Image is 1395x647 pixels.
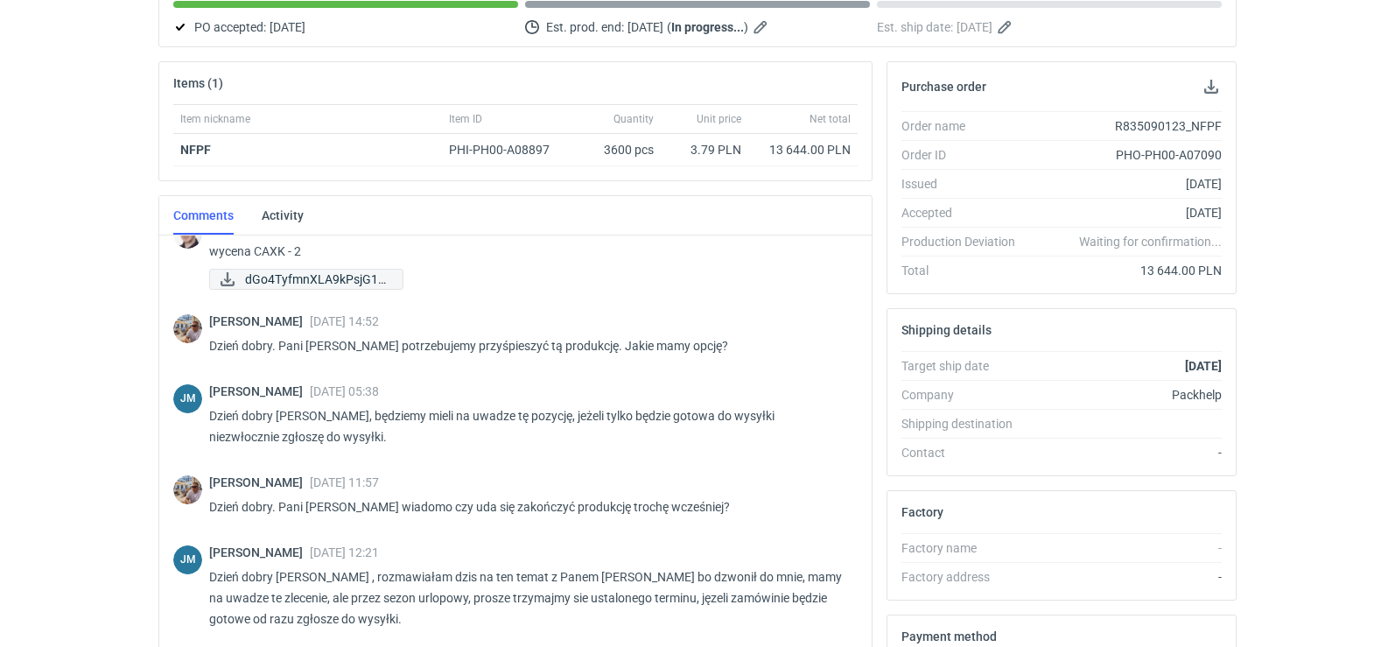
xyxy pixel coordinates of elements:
div: - [1029,568,1222,586]
p: Dzień dobry [PERSON_NAME] , rozmawiałam dzis na ten temat z Panem [PERSON_NAME] bo dzwonił do mni... [209,566,844,629]
h2: Items (1) [173,76,223,90]
strong: [DATE] [1185,359,1222,373]
div: Issued [901,175,1029,193]
span: [DATE] 05:38 [310,384,379,398]
span: [PERSON_NAME] [209,314,310,328]
div: Est. prod. end: [525,17,870,38]
span: Unit price [697,112,741,126]
span: [DATE] [270,17,305,38]
button: Edit estimated production end date [752,17,773,38]
p: wycena CAXK - 2 [209,241,844,262]
div: Est. ship date: [877,17,1222,38]
span: dGo4TyfmnXLA9kPsjG1J... [245,270,389,289]
figcaption: JM [173,384,202,413]
button: Edit estimated shipping date [996,17,1017,38]
span: [DATE] 11:57 [310,475,379,489]
em: ( [667,20,671,34]
div: Order name [901,117,1029,135]
a: Activity [262,196,304,235]
span: [PERSON_NAME] [209,475,310,489]
div: Shipping destination [901,415,1029,433]
div: Contact [901,444,1029,461]
div: dGo4TyfmnXLA9kPsjG1J7gO9UYOYZR2aoDdlVDIG (1).docx [209,269,384,290]
h2: Shipping details [901,323,992,337]
a: Comments [173,196,234,235]
div: Production Deviation [901,233,1029,250]
img: Michał Palasek [173,475,202,504]
em: Waiting for confirmation... [1079,233,1222,250]
div: Accepted [901,204,1029,222]
span: [DATE] 12:21 [310,545,379,559]
span: [PERSON_NAME] [209,384,310,398]
span: Item nickname [180,112,250,126]
span: [DATE] 14:52 [310,314,379,328]
div: Factory name [901,539,1029,557]
p: Dzień dobry. Pani [PERSON_NAME] potrzebujemy przyśpieszyć tą produkcję. Jakie mamy opcję? [209,335,844,356]
div: 3600 pcs [573,134,661,166]
div: [DATE] [1029,175,1222,193]
div: Packhelp [1029,386,1222,404]
div: Target ship date [901,357,1029,375]
div: Order ID [901,146,1029,164]
div: 3.79 PLN [668,141,741,158]
span: Net total [810,112,851,126]
div: 13 644.00 PLN [755,141,851,158]
div: Company [901,386,1029,404]
p: Dzień dobry. Pani [PERSON_NAME] wiadomo czy uda się zakończyć produkcję trochę wcześniej? [209,496,844,517]
img: Michał Palasek [173,314,202,343]
div: Factory address [901,568,1029,586]
span: [DATE] [627,17,663,38]
figcaption: JM [173,545,202,574]
a: dGo4TyfmnXLA9kPsjG1J... [209,269,403,290]
div: R835090123_NFPF [1029,117,1222,135]
div: PHI-PH00-A08897 [449,141,566,158]
div: PHO-PH00-A07090 [1029,146,1222,164]
span: [PERSON_NAME] [209,545,310,559]
em: ) [744,20,748,34]
div: - [1029,539,1222,557]
span: Item ID [449,112,482,126]
div: Joanna Myślak [173,545,202,574]
div: 13 644.00 PLN [1029,262,1222,279]
p: Dzień dobry [PERSON_NAME], będziemy mieli na uwadze tę pozycję, jeżeli tylko będzie gotowa do wys... [209,405,844,447]
strong: In progress... [671,20,744,34]
button: Download PO [1201,76,1222,97]
span: [DATE] [957,17,992,38]
span: Quantity [613,112,654,126]
div: Joanna Myślak [173,384,202,413]
div: Total [901,262,1029,279]
div: - [1029,444,1222,461]
strong: NFPF [180,143,211,157]
h2: Payment method [901,629,997,643]
div: [DATE] [1029,204,1222,222]
div: PO accepted: [173,17,518,38]
h2: Purchase order [901,80,986,94]
h2: Factory [901,505,943,519]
